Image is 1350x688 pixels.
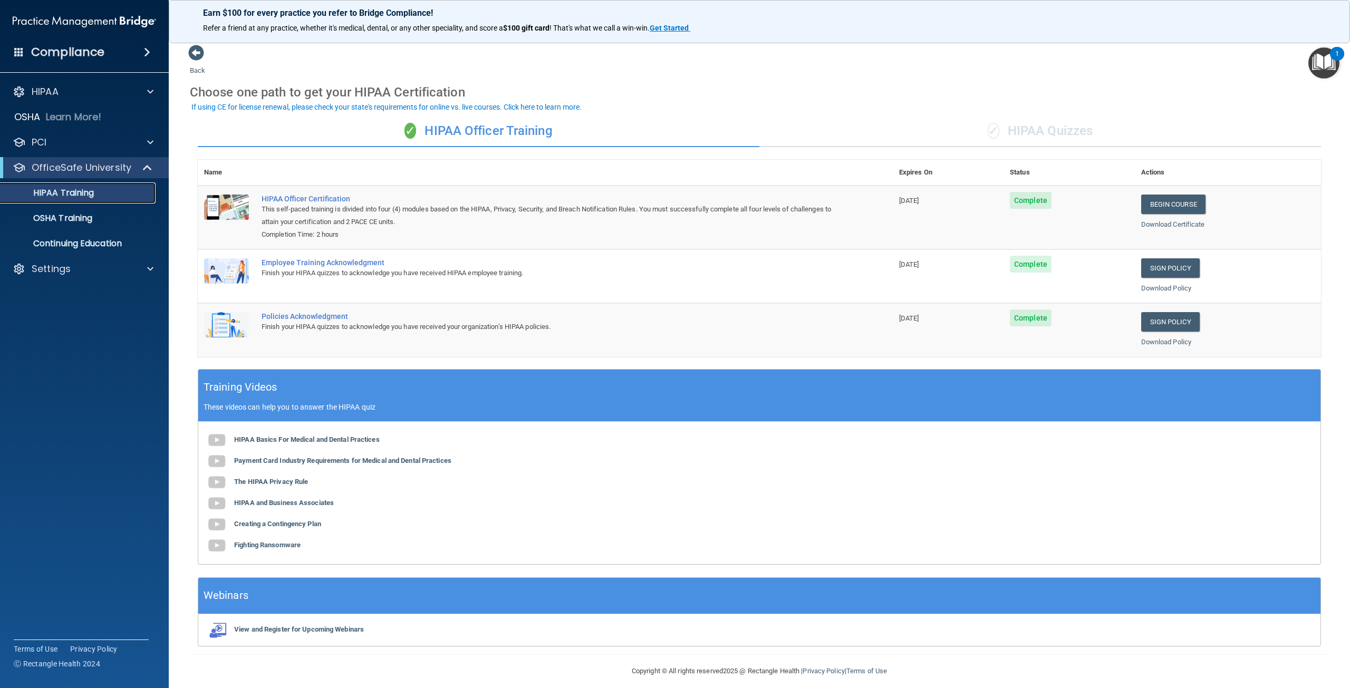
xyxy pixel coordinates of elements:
[1141,195,1206,214] a: Begin Course
[206,451,227,472] img: gray_youtube_icon.38fcd6cc.png
[13,161,153,174] a: OfficeSafe University
[14,111,41,123] p: OSHA
[234,435,380,443] b: HIPAA Basics For Medical and Dental Practices
[32,136,46,149] p: PCI
[46,111,102,123] p: Learn More!
[206,622,227,638] img: webinarIcon.c7ebbf15.png
[404,123,416,139] span: ✓
[198,160,255,186] th: Name
[13,136,153,149] a: PCI
[650,24,689,32] strong: Get Started
[206,535,227,556] img: gray_youtube_icon.38fcd6cc.png
[204,403,1315,411] p: These videos can help you to answer the HIPAA quiz
[31,45,104,60] h4: Compliance
[803,667,844,675] a: Privacy Policy
[503,24,549,32] strong: $100 gift card
[1004,160,1135,186] th: Status
[13,11,156,32] img: PMB logo
[191,103,582,111] div: If using CE for license renewal, please check your state's requirements for online vs. live cours...
[32,263,71,275] p: Settings
[190,54,205,74] a: Back
[70,644,118,654] a: Privacy Policy
[846,667,887,675] a: Terms of Use
[7,188,94,198] p: HIPAA Training
[234,478,308,486] b: The HIPAA Privacy Rule
[234,541,301,549] b: Fighting Ransomware
[1010,256,1052,273] span: Complete
[1335,54,1339,67] div: 1
[549,24,650,32] span: ! That's what we call a win-win.
[1135,160,1321,186] th: Actions
[1141,338,1192,346] a: Download Policy
[899,197,919,205] span: [DATE]
[262,321,840,333] div: Finish your HIPAA quizzes to acknowledge you have received your organization’s HIPAA policies.
[204,586,248,605] h5: Webinars
[198,115,759,147] div: HIPAA Officer Training
[190,102,583,112] button: If using CE for license renewal, please check your state's requirements for online vs. live cours...
[1141,258,1200,278] a: Sign Policy
[262,228,840,241] div: Completion Time: 2 hours
[190,77,1329,108] div: Choose one path to get your HIPAA Certification
[1141,220,1205,228] a: Download Certificate
[262,312,840,321] div: Policies Acknowledgment
[1308,47,1339,79] button: Open Resource Center, 1 new notification
[203,24,503,32] span: Refer a friend at any practice, whether it's medical, dental, or any other speciality, and score a
[234,499,334,507] b: HIPAA and Business Associates
[32,161,131,174] p: OfficeSafe University
[7,238,151,249] p: Continuing Education
[7,213,92,224] p: OSHA Training
[206,472,227,493] img: gray_youtube_icon.38fcd6cc.png
[234,457,451,464] b: Payment Card Industry Requirements for Medical and Dental Practices
[899,314,919,322] span: [DATE]
[1141,312,1200,332] a: Sign Policy
[262,267,840,279] div: Finish your HIPAA quizzes to acknowledge you have received HIPAA employee training.
[650,24,690,32] a: Get Started
[204,378,277,396] h5: Training Videos
[567,654,952,688] div: Copyright © All rights reserved 2025 @ Rectangle Health | |
[988,123,999,139] span: ✓
[13,85,153,98] a: HIPAA
[262,203,840,228] div: This self-paced training is divided into four (4) modules based on the HIPAA, Privacy, Security, ...
[1010,192,1052,209] span: Complete
[262,258,840,267] div: Employee Training Acknowledgment
[234,520,321,528] b: Creating a Contingency Plan
[262,195,840,203] a: HIPAA Officer Certification
[203,8,1316,18] p: Earn $100 for every practice you refer to Bridge Compliance!
[206,430,227,451] img: gray_youtube_icon.38fcd6cc.png
[759,115,1321,147] div: HIPAA Quizzes
[206,514,227,535] img: gray_youtube_icon.38fcd6cc.png
[1141,284,1192,292] a: Download Policy
[206,493,227,514] img: gray_youtube_icon.38fcd6cc.png
[893,160,1004,186] th: Expires On
[899,260,919,268] span: [DATE]
[14,644,57,654] a: Terms of Use
[14,658,100,669] span: Ⓒ Rectangle Health 2024
[234,625,364,633] b: View and Register for Upcoming Webinars
[13,263,153,275] a: Settings
[1010,309,1052,326] span: Complete
[32,85,59,98] p: HIPAA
